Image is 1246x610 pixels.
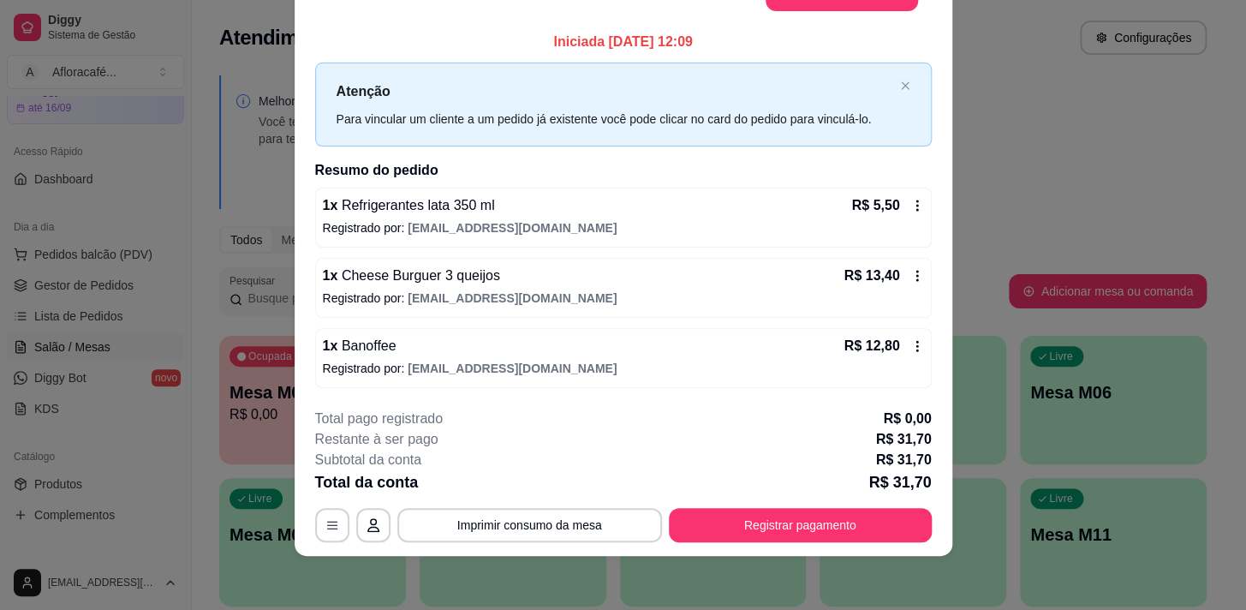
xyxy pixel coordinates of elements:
p: R$ 12,80 [844,336,900,356]
p: R$ 31,70 [868,470,931,494]
p: Registrado por: [323,360,924,377]
span: close [900,81,910,91]
p: Restante à ser pago [315,429,438,450]
p: R$ 5,50 [851,195,899,216]
p: Atenção [337,81,893,102]
p: Iniciada [DATE] 12:09 [315,32,932,52]
p: Registrado por: [323,290,924,307]
p: R$ 31,70 [876,429,932,450]
span: Refrigerantes lata 350 ml [337,198,494,212]
p: R$ 0,00 [883,409,931,429]
span: Banoffee [337,338,396,353]
button: Registrar pagamento [669,508,932,542]
h2: Resumo do pedido [315,160,932,181]
div: Para vincular um cliente a um pedido já existente você pode clicar no card do pedido para vinculá... [337,110,893,129]
p: Total pago registrado [315,409,443,429]
p: R$ 13,40 [844,266,900,286]
button: Imprimir consumo da mesa [397,508,662,542]
p: Subtotal da conta [315,450,422,470]
p: Registrado por: [323,219,924,236]
p: 1 x [323,336,396,356]
span: Cheese Burguer 3 queijos [337,268,499,283]
span: [EMAIL_ADDRESS][DOMAIN_NAME] [408,221,617,235]
span: [EMAIL_ADDRESS][DOMAIN_NAME] [408,291,617,305]
p: 1 x [323,195,495,216]
p: Total da conta [315,470,419,494]
span: [EMAIL_ADDRESS][DOMAIN_NAME] [408,362,617,375]
p: 1 x [323,266,500,286]
p: R$ 31,70 [876,450,932,470]
button: close [900,81,910,92]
